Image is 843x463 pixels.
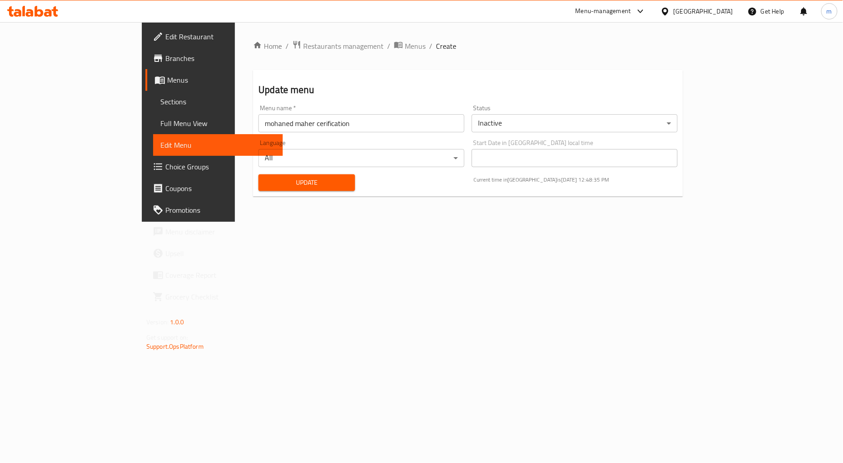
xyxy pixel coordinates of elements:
a: Menu disclaimer [145,221,283,243]
span: Upsell [165,248,276,259]
span: Coupons [165,183,276,194]
div: Menu-management [576,6,631,17]
span: Create [436,41,456,51]
span: Full Menu View [160,118,276,129]
p: Current time in [GEOGRAPHIC_DATA] is [DATE] 12:48:35 PM [473,176,678,184]
li: / [387,41,390,51]
a: Choice Groups [145,156,283,178]
a: Edit Menu [153,134,283,156]
span: Restaurants management [303,41,384,51]
span: Get support on: [146,332,188,343]
a: Full Menu View [153,112,283,134]
div: Inactive [472,114,678,132]
a: Branches [145,47,283,69]
a: Coverage Report [145,264,283,286]
a: Restaurants management [292,40,384,52]
a: Menus [145,69,283,91]
li: / [429,41,432,51]
div: All [258,149,464,167]
span: Edit Menu [160,140,276,150]
a: Support.OpsPlatform [146,341,204,352]
a: Sections [153,91,283,112]
span: Version: [146,316,169,328]
a: Edit Restaurant [145,26,283,47]
span: Coverage Report [165,270,276,281]
span: Sections [160,96,276,107]
span: 1.0.0 [170,316,184,328]
a: Menus [394,40,426,52]
li: / [286,41,289,51]
span: Update [266,177,348,188]
span: Menus [167,75,276,85]
input: Please enter Menu name [258,114,464,132]
span: Branches [165,53,276,64]
span: Menus [405,41,426,51]
nav: breadcrumb [253,40,683,52]
span: Choice Groups [165,161,276,172]
span: Grocery Checklist [165,291,276,302]
button: Update [258,174,355,191]
h2: Update menu [258,83,678,97]
span: Promotions [165,205,276,215]
span: Edit Restaurant [165,31,276,42]
span: m [827,6,832,16]
span: Menu disclaimer [165,226,276,237]
a: Upsell [145,243,283,264]
div: [GEOGRAPHIC_DATA] [674,6,733,16]
a: Promotions [145,199,283,221]
a: Grocery Checklist [145,286,283,308]
a: Coupons [145,178,283,199]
